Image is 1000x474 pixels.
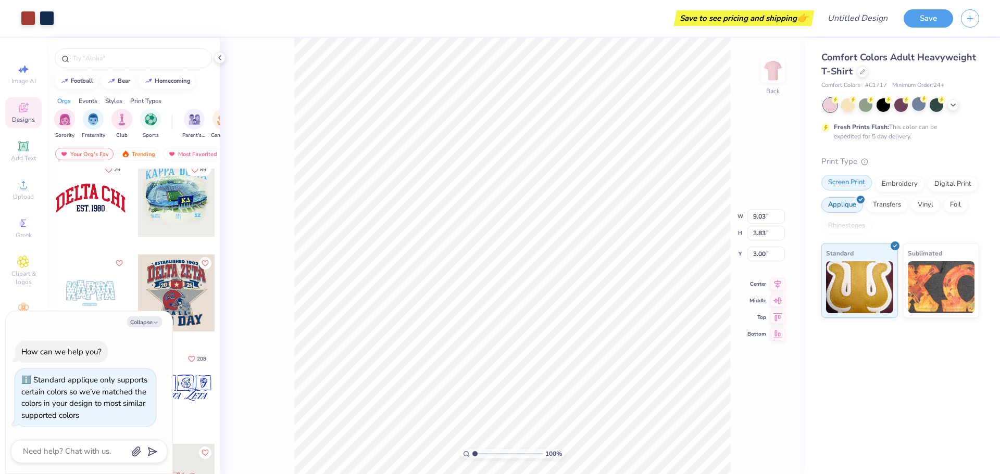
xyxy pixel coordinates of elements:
div: Print Type [821,156,979,168]
span: Designs [12,116,35,124]
span: Image AI [11,77,36,85]
span: Upload [13,193,34,201]
img: Game Day Image [217,113,229,125]
span: 👉 [797,11,808,24]
button: filter button [82,109,105,139]
div: Standard applique only supports certain colors so we’ve matched the colors in your design to most... [21,375,147,420]
div: Embroidery [875,176,924,192]
div: Applique [821,197,863,213]
button: filter button [140,109,161,139]
span: Standard [826,248,854,259]
span: Sorority [55,132,74,139]
div: Foil [943,197,968,213]
span: Bottom [747,330,766,338]
span: Club [116,132,128,139]
span: Add Text [11,154,36,162]
span: Parent's Weekend [182,132,206,139]
input: Try "Alpha" [72,53,205,63]
div: Save to see pricing and shipping [677,10,811,26]
button: Like [199,446,211,459]
span: 100 % [545,449,562,458]
button: filter button [182,109,206,139]
span: 89 [200,167,206,172]
div: Back [766,86,780,96]
div: filter for Sports [140,109,161,139]
div: Your Org's Fav [55,148,114,160]
button: filter button [211,109,235,139]
button: Like [183,352,211,366]
img: Standard [826,261,893,313]
button: filter button [54,109,75,139]
div: Orgs [57,96,71,106]
div: Styles [105,96,122,106]
button: Collapse [127,316,162,327]
span: Clipart & logos [5,270,42,286]
span: 208 [197,356,206,362]
button: football [55,73,98,89]
div: filter for Sorority [54,109,75,139]
button: Like [101,162,125,176]
button: Save [904,9,953,28]
span: Sublimated [908,248,942,259]
span: 29 [114,167,120,172]
span: Sports [143,132,159,139]
span: Top [747,314,766,321]
div: Print Types [130,96,161,106]
strong: Fresh Prints Flash: [834,123,889,131]
span: Middle [747,297,766,304]
div: This color can be expedited for 5 day delivery. [834,122,962,141]
img: trend_line.gif [60,78,69,84]
span: Center [747,280,766,288]
button: Like [199,257,211,270]
div: How can we help you? [21,347,102,357]
button: bear [102,73,135,89]
div: Most Favorited [163,148,222,160]
img: trending.gif [121,150,130,158]
span: Fraternity [82,132,105,139]
input: Untitled Design [819,8,896,29]
img: Parent's Weekend Image [189,113,201,125]
img: Fraternity Image [87,113,99,125]
div: filter for Club [111,109,132,139]
button: filter button [111,109,132,139]
span: Game Day [211,132,235,139]
div: Events [79,96,97,106]
div: filter for Game Day [211,109,235,139]
img: Sorority Image [59,113,71,125]
div: Digital Print [928,176,978,192]
span: Minimum Order: 24 + [892,81,944,90]
img: Sublimated [908,261,975,313]
div: bear [118,78,130,84]
img: Club Image [116,113,128,125]
button: homecoming [139,73,195,89]
div: Transfers [866,197,908,213]
div: Rhinestones [821,218,872,234]
span: Comfort Colors Adult Heavyweight T-Shirt [821,51,976,78]
img: trend_line.gif [107,78,116,84]
button: Like [186,162,211,176]
div: filter for Parent's Weekend [182,109,206,139]
div: Screen Print [821,175,872,190]
img: trend_line.gif [144,78,153,84]
div: football [71,78,93,84]
img: Back [762,60,783,81]
div: Trending [117,148,160,160]
img: most_fav.gif [60,150,68,158]
span: # C1717 [865,81,887,90]
img: most_fav.gif [168,150,176,158]
button: Like [113,257,126,270]
img: Sports Image [145,113,157,125]
span: Greek [16,231,32,239]
span: Comfort Colors [821,81,860,90]
div: Vinyl [911,197,940,213]
div: filter for Fraternity [82,109,105,139]
div: homecoming [155,78,191,84]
